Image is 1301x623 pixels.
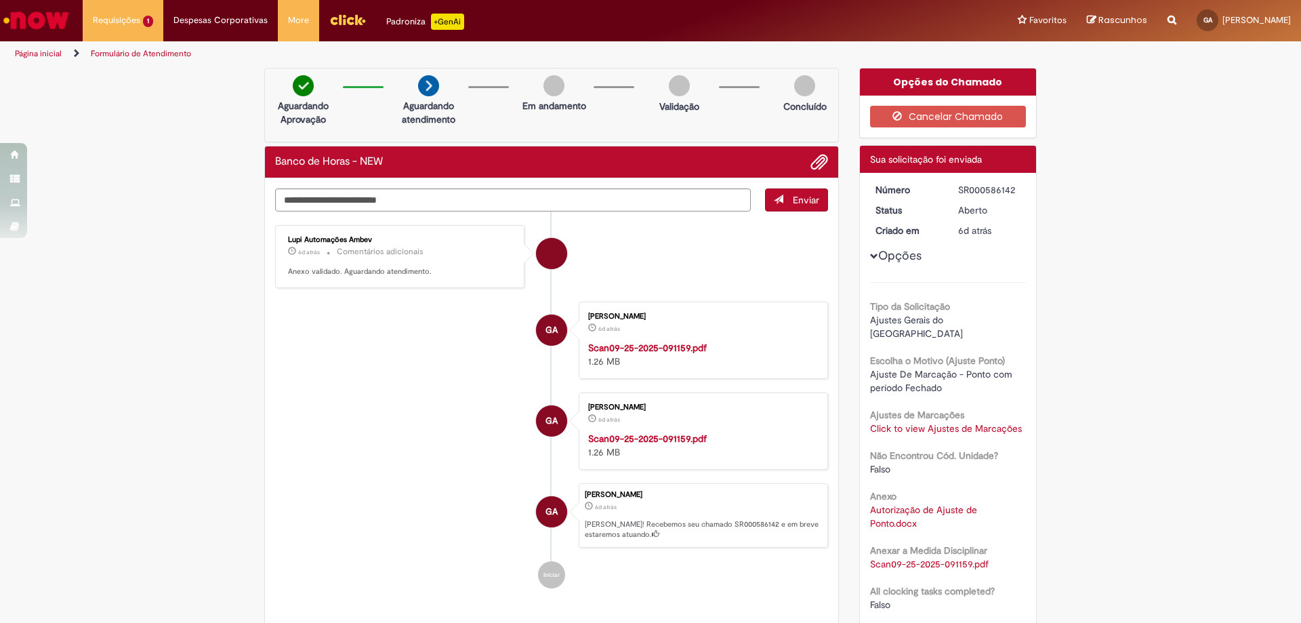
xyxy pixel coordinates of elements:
a: Click to view Ajustes de Marcações [870,422,1022,435]
a: Download de Scan09-25-2025-091159.pdf [870,558,989,570]
img: img-circle-grey.png [669,75,690,96]
a: Scan09-25-2025-091159.pdf [588,342,707,354]
span: Falso [870,599,890,611]
time: 25/09/2025 09:25:02 [958,224,991,237]
div: [PERSON_NAME] [588,403,814,411]
div: Opções do Chamado [860,68,1037,96]
time: 25/09/2025 09:20:59 [598,416,620,424]
p: Aguardando Aprovação [270,99,336,126]
span: Favoritos [1029,14,1067,27]
time: 25/09/2025 09:21:04 [598,325,620,333]
b: Anexo [870,490,896,502]
div: Lupi Automações Ambev [536,238,567,269]
textarea: Digite sua mensagem aqui... [275,188,751,212]
a: Download de Autorização de Ajuste de Ponto.docx [870,504,980,529]
img: click_logo_yellow_360x200.png [329,9,366,30]
b: Anexar a Medida Disciplinar [870,544,987,557]
div: SR000586142 [958,183,1021,197]
small: Comentários adicionais [337,246,424,258]
p: Aguardando atendimento [396,99,461,126]
span: [PERSON_NAME] [1222,14,1291,26]
div: [PERSON_NAME] [588,313,814,321]
p: +GenAi [431,14,464,30]
span: 6d atrás [598,416,620,424]
div: 25/09/2025 09:25:02 [958,224,1021,237]
div: Grazielle Alves De Araujo [536,496,567,527]
span: Falso [870,463,890,475]
button: Adicionar anexos [810,153,828,171]
time: 25/09/2025 09:30:36 [298,248,320,256]
span: Sua solicitação foi enviada [870,153,982,165]
p: Validação [659,100,699,113]
div: 1.26 MB [588,341,814,368]
p: Concluído [783,100,827,113]
div: Lupi Automações Ambev [288,236,514,244]
img: arrow-next.png [418,75,439,96]
img: img-circle-grey.png [794,75,815,96]
span: GA [545,314,558,346]
img: ServiceNow [1,7,71,34]
span: GA [545,496,558,528]
span: 6d atrás [595,503,617,511]
b: Ajustes de Marcações [870,409,964,421]
span: 6d atrás [598,325,620,333]
h2: Banco de Horas - NEW Histórico de tíquete [275,156,383,168]
span: Rascunhos [1098,14,1147,26]
b: Tipo da Solicitação [870,300,950,313]
div: 1.26 MB [588,432,814,459]
img: img-circle-grey.png [543,75,564,96]
b: Não Encontrou Cód. Unidade? [870,449,998,462]
span: 6d atrás [958,224,991,237]
b: Escolha o Motivo (Ajuste Ponto) [870,355,1005,367]
a: Página inicial [15,48,62,59]
a: Formulário de Atendimento [91,48,191,59]
dt: Número [865,183,949,197]
span: GA [1203,16,1212,24]
div: Grazielle Alves De Araujo [536,405,567,437]
span: GA [545,405,558,437]
span: 6d atrás [298,248,320,256]
p: [PERSON_NAME]! Recebemos seu chamado SR000586142 e em breve estaremos atuando. [585,519,821,540]
p: Anexo validado. Aguardando atendimento. [288,266,514,277]
div: [PERSON_NAME] [585,491,821,499]
span: Ajuste De Marcação - Ponto com período Fechado [870,368,1015,394]
span: Enviar [793,194,819,206]
div: Grazielle Alves De Araujo [536,315,567,346]
a: Rascunhos [1087,14,1147,27]
button: Enviar [765,188,828,212]
span: Despesas Corporativas [173,14,268,27]
ul: Histórico de tíquete [275,212,828,602]
dt: Criado em [865,224,949,237]
button: Cancelar Chamado [870,106,1027,127]
p: Em andamento [522,99,586,113]
span: Requisições [93,14,140,27]
a: Scan09-25-2025-091159.pdf [588,433,707,445]
div: Aberto [958,203,1021,217]
dt: Status [865,203,949,217]
b: All clocking tasks completed? [870,585,995,597]
time: 25/09/2025 09:25:02 [595,503,617,511]
div: Padroniza [386,14,464,30]
ul: Trilhas de página [10,41,857,66]
span: 1 [143,16,153,27]
img: check-circle-green.png [293,75,314,96]
span: Ajustes Gerais do [GEOGRAPHIC_DATA] [870,314,963,340]
li: Grazielle Alves De Araujo [275,483,828,548]
span: More [288,14,309,27]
